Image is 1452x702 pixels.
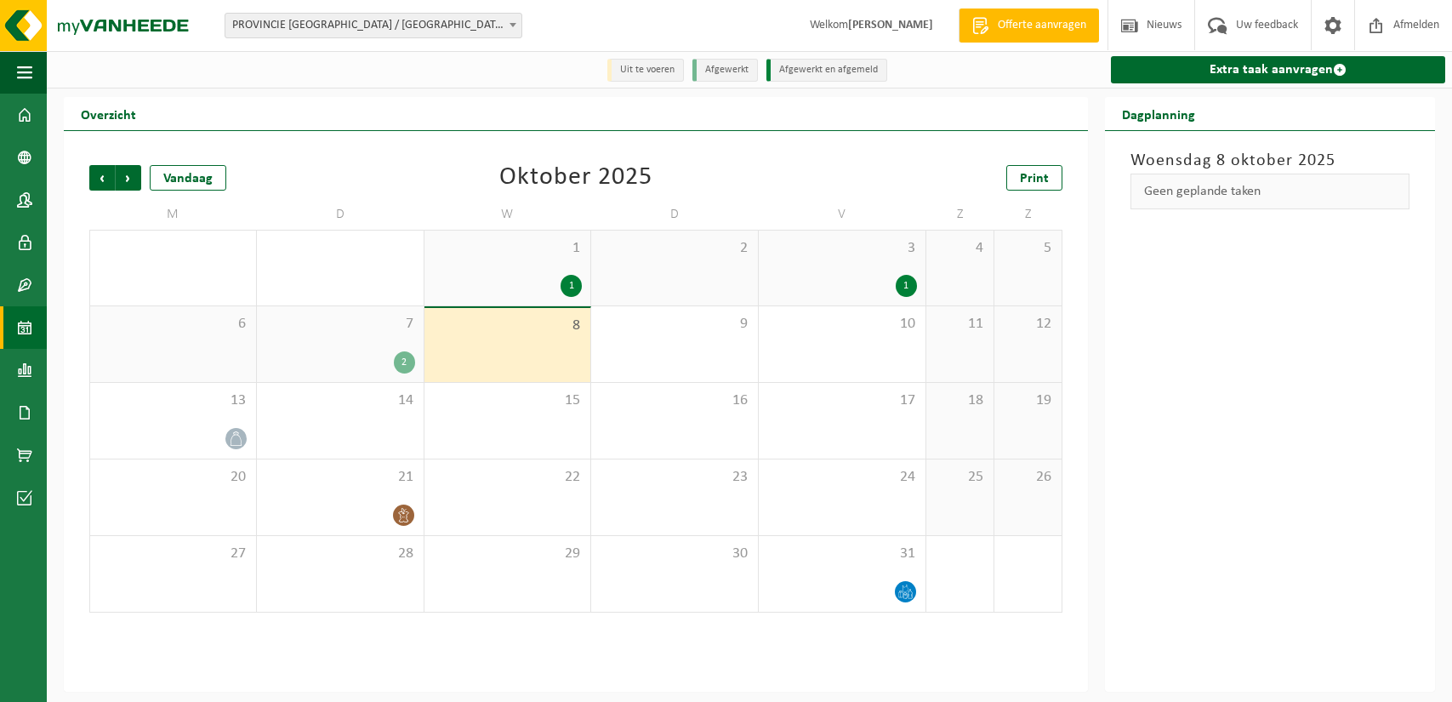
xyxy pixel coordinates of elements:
[265,391,415,410] span: 14
[848,19,933,31] strong: [PERSON_NAME]
[99,315,248,334] span: 6
[692,59,758,82] li: Afgewerkt
[1111,56,1445,83] a: Extra taak aanvragen
[600,545,749,563] span: 30
[994,199,1062,230] td: Z
[1105,97,1212,130] h2: Dagplanning
[766,59,887,82] li: Afgewerkt en afgemeld
[265,315,415,334] span: 7
[225,13,522,38] span: PROVINCIE OOST VLAANDEREN / BRIELMEERSEN - DEINZE
[959,9,1099,43] a: Offerte aanvragen
[257,199,424,230] td: D
[424,199,592,230] td: W
[1003,315,1053,334] span: 12
[1006,165,1062,191] a: Print
[150,165,226,191] div: Vandaag
[433,317,583,335] span: 8
[89,199,257,230] td: M
[265,545,415,563] span: 28
[89,165,115,191] span: Vorige
[433,468,583,487] span: 22
[1020,172,1049,185] span: Print
[433,239,583,258] span: 1
[600,239,749,258] span: 2
[607,59,684,82] li: Uit te voeren
[994,17,1090,34] span: Offerte aanvragen
[561,275,582,297] div: 1
[265,468,415,487] span: 21
[591,199,759,230] td: D
[896,275,917,297] div: 1
[1003,468,1053,487] span: 26
[1130,174,1409,209] div: Geen geplande taken
[225,14,521,37] span: PROVINCIE OOST VLAANDEREN / BRIELMEERSEN - DEINZE
[1130,148,1409,174] h3: Woensdag 8 oktober 2025
[600,315,749,334] span: 9
[99,391,248,410] span: 13
[600,391,749,410] span: 16
[767,239,917,258] span: 3
[935,315,985,334] span: 11
[116,165,141,191] span: Volgende
[64,97,153,130] h2: Overzicht
[600,468,749,487] span: 23
[433,545,583,563] span: 29
[394,351,415,374] div: 2
[935,239,985,258] span: 4
[759,199,926,230] td: V
[935,391,985,410] span: 18
[99,545,248,563] span: 27
[767,315,917,334] span: 10
[926,199,994,230] td: Z
[935,468,985,487] span: 25
[767,468,917,487] span: 24
[767,391,917,410] span: 17
[1003,391,1053,410] span: 19
[767,545,917,563] span: 31
[1003,239,1053,258] span: 5
[433,391,583,410] span: 15
[99,468,248,487] span: 20
[499,165,652,191] div: Oktober 2025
